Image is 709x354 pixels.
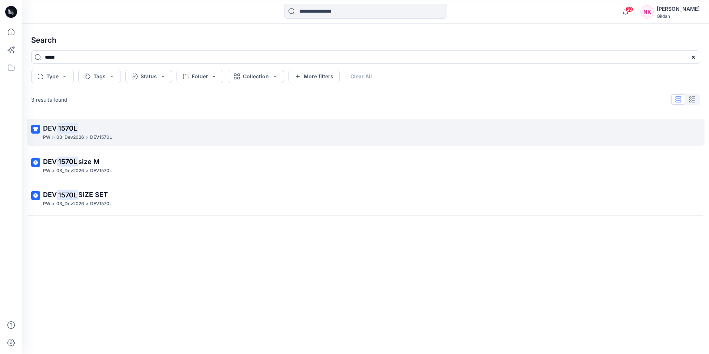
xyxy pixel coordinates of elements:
[288,70,340,83] button: More filters
[640,5,654,19] div: NK
[43,158,57,165] span: DEV
[52,167,55,175] p: >
[86,167,89,175] p: >
[31,96,67,104] p: 3 results found
[52,200,55,208] p: >
[78,70,121,83] button: Tags
[25,30,706,50] h4: Search
[86,200,89,208] p: >
[228,70,284,83] button: Collection
[177,70,223,83] button: Folder
[43,200,50,208] p: PW
[56,167,84,175] p: 03_Dev2026
[43,167,50,175] p: PW
[27,119,705,146] a: DEV1570LPW>03_Dev2026>DEV1570L
[27,152,705,179] a: DEV1570Lsize MPW>03_Dev2026>DEV1570L
[625,6,633,12] span: 20
[90,200,112,208] p: DEV1570L
[52,134,55,141] p: >
[43,124,57,132] span: DEV
[90,134,112,141] p: DEV1570L
[43,191,57,199] span: DEV
[78,191,108,199] span: SIZE SET
[78,158,100,165] span: size M
[125,70,172,83] button: Status
[56,134,84,141] p: 03_Dev2026
[57,123,78,133] mark: 1570L
[57,190,78,200] mark: 1570L
[56,200,84,208] p: 03_Dev2026
[27,185,705,212] a: DEV1570LSIZE SETPW>03_Dev2026>DEV1570L
[43,134,50,141] p: PW
[57,156,78,167] mark: 1570L
[657,4,700,13] div: [PERSON_NAME]
[31,70,74,83] button: Type
[86,134,89,141] p: >
[657,13,700,19] div: Gildan
[90,167,112,175] p: DEV1570L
